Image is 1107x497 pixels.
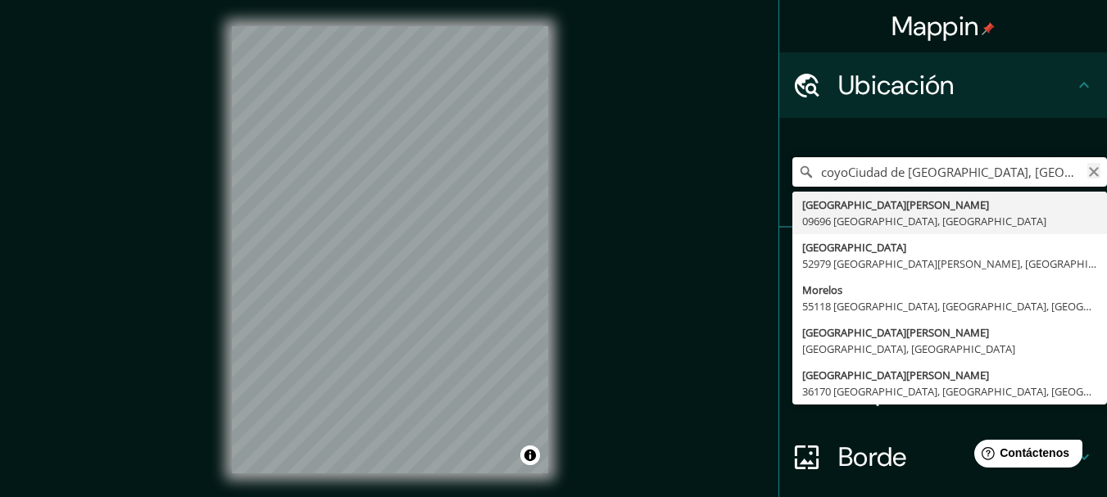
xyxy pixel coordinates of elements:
div: Patas [779,228,1107,293]
font: [GEOGRAPHIC_DATA][PERSON_NAME] [802,197,989,212]
font: 09696 [GEOGRAPHIC_DATA], [GEOGRAPHIC_DATA] [802,214,1046,228]
img: pin-icon.png [982,22,995,35]
input: Elige tu ciudad o zona [792,157,1107,187]
font: [GEOGRAPHIC_DATA] [802,240,906,255]
canvas: Mapa [232,26,548,473]
font: Mappin [891,9,979,43]
div: Ubicación [779,52,1107,118]
font: [GEOGRAPHIC_DATA], [GEOGRAPHIC_DATA] [802,341,1015,356]
iframe: Lanzador de widgets de ayuda [961,433,1089,479]
button: Activar o desactivar atribución [520,445,540,465]
button: Claro [1087,163,1100,178]
font: [GEOGRAPHIC_DATA][PERSON_NAME] [802,325,989,340]
font: Borde [838,440,907,474]
font: [GEOGRAPHIC_DATA][PERSON_NAME] [802,368,989,382]
div: Borde [779,424,1107,490]
font: Ubicación [838,68,955,102]
font: Morelos [802,282,842,297]
div: Disposición [779,359,1107,424]
div: Estilo [779,293,1107,359]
